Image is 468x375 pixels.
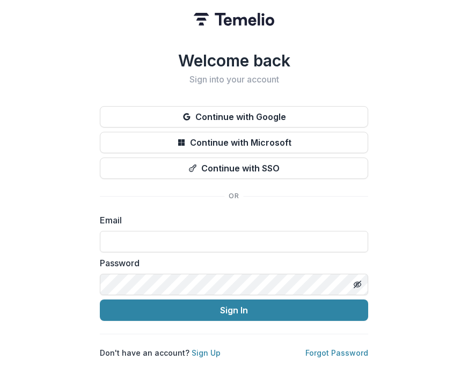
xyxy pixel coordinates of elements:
button: Continue with SSO [100,157,368,179]
img: Temelio [194,13,274,26]
label: Email [100,214,362,227]
button: Continue with Google [100,106,368,127]
a: Forgot Password [305,348,368,357]
h2: Sign into your account [100,74,368,85]
p: Don't have an account? [100,347,221,358]
label: Password [100,257,362,269]
button: Sign In [100,299,368,321]
h1: Welcome back [100,51,368,70]
button: Toggle password visibility [349,276,366,293]
button: Continue with Microsoft [100,132,368,153]
a: Sign Up [192,348,221,357]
